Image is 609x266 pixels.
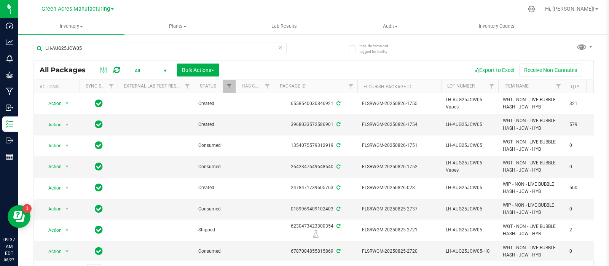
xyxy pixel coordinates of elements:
[95,140,103,151] span: In Sync
[273,205,359,213] div: 0189969409102403
[569,121,598,128] span: 579
[446,96,494,111] span: LH-AUG25JCW05-Vapes
[446,121,494,128] span: LH-AUG25JCW05
[338,23,443,30] span: Audit
[362,226,437,234] span: FLSRWGM-20250825-2721
[41,98,62,109] span: Action
[223,80,236,93] a: Filter
[273,184,359,191] div: 2478471739605763
[198,248,231,255] span: Consumed
[446,226,494,234] span: LH-AUG25JCW05
[335,223,340,229] span: Sync from Compliance System
[95,98,103,109] span: In Sync
[182,67,214,73] span: Bulk Actions
[236,80,274,93] th: Has COA
[62,119,72,130] span: select
[95,204,103,214] span: In Sync
[261,23,307,30] span: Lab Results
[62,140,72,151] span: select
[198,226,231,234] span: Shipped
[486,80,498,93] a: Filter
[62,183,72,193] span: select
[503,181,560,195] span: WIP - NON - LIVE BUBBLE HASH - JCW - HYB
[125,23,230,30] span: Plants
[362,205,437,213] span: FLSRWGM-20250825-2737
[273,163,359,170] div: 2642347649648640
[362,121,437,128] span: FLSRWGM-20250826-1754
[273,248,359,255] div: 6787084855815869
[569,205,598,213] span: 0
[569,184,598,191] span: 500
[95,225,103,235] span: In Sync
[362,248,437,255] span: FLSRWGM-20250825-2720
[261,80,274,93] a: Filter
[362,184,437,191] span: FLSRWGM-20250826-028
[519,64,582,76] button: Receive Non-Cannabis
[3,257,15,263] p: 08/27
[503,139,560,153] span: WGT - NON - LIVE BUBBLE HASH - JCW - HYB
[198,100,231,107] span: Created
[181,80,194,93] a: Filter
[359,43,397,54] span: Include items not tagged for facility
[335,164,340,169] span: Sync from Compliance System
[95,119,103,130] span: In Sync
[124,18,231,34] a: Plants
[446,159,494,174] span: LH-AUG25JCW05-Vapes
[41,119,62,130] span: Action
[6,120,13,128] inline-svg: Inventory
[335,101,340,106] span: Sync from Compliance System
[200,83,216,89] a: Status
[468,64,519,76] button: Export to Excel
[62,98,72,109] span: select
[273,223,359,237] div: 6230473423300354
[362,100,437,107] span: FLSRWGM-20250826-1755
[503,96,560,111] span: WGT - NON - LIVE BUBBLE HASH - JCW - HYB
[335,143,340,148] span: Sync from Compliance System
[503,117,560,132] span: WGT - NON - LIVE BUBBLE HASH - JCW - HYB
[447,83,475,89] a: Lot Number
[569,248,598,255] span: 0
[569,226,598,234] span: 2
[198,121,231,128] span: Created
[8,205,30,228] iframe: Resource center
[177,64,219,76] button: Bulk Actions
[552,80,565,93] a: Filter
[62,246,72,257] span: select
[95,161,103,172] span: In Sync
[446,248,494,255] span: LH-AUG25JCW05-HC
[40,66,93,74] span: All Packages
[337,18,443,34] a: Audit
[335,122,340,127] span: Sync from Compliance System
[41,246,62,257] span: Action
[569,163,598,170] span: 0
[6,22,13,30] inline-svg: Dashboard
[446,142,494,149] span: LH-AUG25JCW05
[273,230,359,238] div: R&D Lab Sample
[362,142,437,149] span: FLSRWGM-20250826-1751
[6,88,13,95] inline-svg: Manufacturing
[443,18,550,34] a: Inventory Counts
[6,153,13,161] inline-svg: Reports
[277,43,283,53] span: Clear
[62,225,72,236] span: select
[231,18,337,34] a: Lab Results
[105,80,118,93] a: Filter
[6,104,13,111] inline-svg: Inbound
[41,161,62,172] span: Action
[198,142,231,149] span: Consumed
[62,204,72,214] span: select
[41,204,62,214] span: Action
[363,84,411,89] a: Flourish Package ID
[86,83,115,89] a: Sync Status
[3,236,15,257] p: 09:37 AM EDT
[41,6,110,12] span: Green Acres Manufacturing
[40,84,77,89] div: Actions
[273,142,359,149] div: 1354075579312919
[6,38,13,46] inline-svg: Analytics
[198,163,231,170] span: Consumed
[6,71,13,79] inline-svg: Grow
[95,246,103,256] span: In Sync
[41,140,62,151] span: Action
[18,18,124,34] a: Inventory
